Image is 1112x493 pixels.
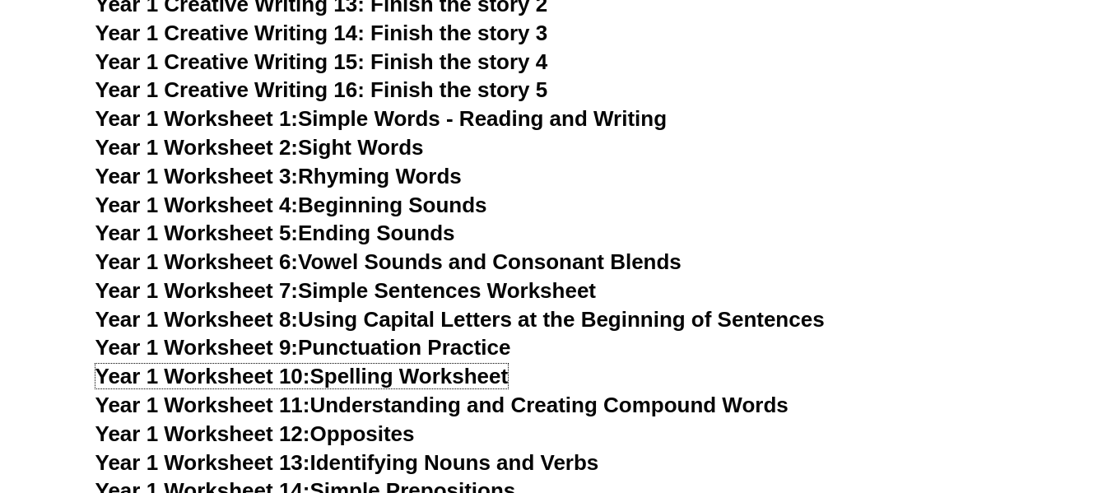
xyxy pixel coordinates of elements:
span: Year 1 Worksheet 11: [95,393,310,417]
a: Year 1 Worksheet 2:Sight Words [95,135,424,160]
a: Year 1 Creative Writing 15: Finish the story 4 [95,49,548,74]
a: Year 1 Worksheet 6:Vowel Sounds and Consonant Blends [95,249,682,274]
a: Year 1 Worksheet 12:Opposites [95,421,415,446]
span: Year 1 Worksheet 3: [95,164,299,188]
a: Year 1 Worksheet 13:Identifying Nouns and Verbs [95,450,599,475]
iframe: Chat Widget [838,307,1112,493]
span: Year 1 Worksheet 8: [95,307,299,332]
a: Year 1 Creative Writing 16: Finish the story 5 [95,77,548,102]
span: Year 1 Worksheet 13: [95,450,310,475]
span: Year 1 Worksheet 1: [95,106,299,131]
span: Year 1 Worksheet 5: [95,221,299,245]
span: Year 1 Worksheet 4: [95,193,299,217]
span: Year 1 Worksheet 6: [95,249,299,274]
span: Year 1 Worksheet 7: [95,278,299,303]
a: Year 1 Worksheet 9:Punctuation Practice [95,335,511,360]
a: Year 1 Worksheet 1:Simple Words - Reading and Writing [95,106,668,131]
a: Year 1 Worksheet 7:Simple Sentences Worksheet [95,278,597,303]
span: Year 1 Worksheet 10: [95,364,310,388]
span: Year 1 Worksheet 12: [95,421,310,446]
a: Year 1 Worksheet 5:Ending Sounds [95,221,455,245]
a: Year 1 Worksheet 11:Understanding and Creating Compound Words [95,393,789,417]
a: Year 1 Worksheet 8:Using Capital Letters at the Beginning of Sentences [95,307,825,332]
a: Year 1 Creative Writing 14: Finish the story 3 [95,21,548,45]
span: Year 1 Worksheet 2: [95,135,299,160]
a: Year 1 Worksheet 3:Rhyming Words [95,164,462,188]
span: Year 1 Worksheet 9: [95,335,299,360]
a: Year 1 Worksheet 4:Beginning Sounds [95,193,487,217]
a: Year 1 Worksheet 10:Spelling Worksheet [95,364,509,388]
